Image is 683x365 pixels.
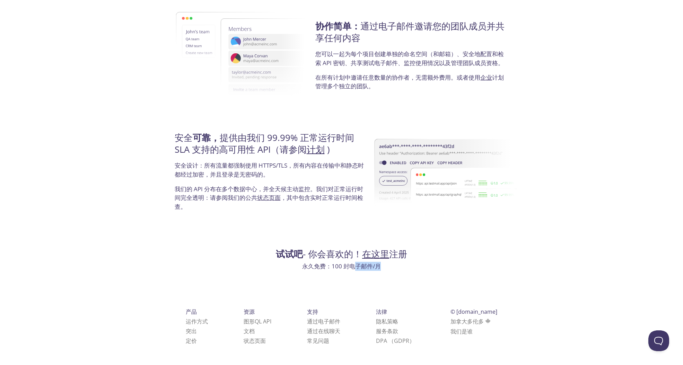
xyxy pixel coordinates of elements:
h4: 通过电子邮件邀请您的团队成员并共享任何内容 [315,20,508,50]
a: 突出 [186,327,197,335]
iframe: Help Scout Beacon - Open [648,330,669,351]
span: 资源 [244,308,255,315]
span: © [DOMAIN_NAME] [450,308,497,315]
p: 在所有计划中邀请任意数量的协作者，无需额外费用。或者使用 计划管理多个独立的团队。 [315,73,508,91]
a: 定价 [186,337,197,345]
a: 通过在线聊天 [307,327,340,335]
a: 计划 [307,143,325,155]
a: 状态页面 [244,337,266,345]
strong: 协作简单： [315,20,360,32]
a: 企业 [480,73,492,81]
img: 正常运行时间 [374,117,517,228]
p: 安全设计：所有流量都强制使用 HTTPS/TLS，所有内容在传输中和静态时都经过加密，并且登录是无密码的。 [175,161,368,184]
span: 支持 [307,308,318,315]
h4: ) [175,132,368,161]
strong: 试试吧 [276,248,303,260]
span: 产品 [186,308,197,315]
a: 运作方式 [186,318,208,325]
a: 文档 [244,327,255,335]
p: 我们的 API 分布在多个数据中心，并全天候主动监控。我们对正常运行时间完全透明：请参阅我们的公共 ，其中包含实时正常运行时间检查。 [175,185,368,217]
a: 我们是谁 [450,328,473,335]
h4: - 你会喜欢的！ 注册 [173,248,511,260]
span: 法律 [376,308,387,315]
p: 您可以一起为每个项目创建单独的命名空间（和邮箱）、安全地配置和检索 API 密钥、共享测试电子邮件、监控使用情况以及管理团队成员资格。 [315,50,508,73]
a: 在这里 [362,248,389,260]
a: 图形QL API [244,318,271,325]
p: 永久免费：100 封电子邮件/月 [173,262,511,271]
a: 隐私策略 [376,318,398,325]
a: 通过电子邮件 [307,318,340,325]
font: 安全 提供由我们 99.99% 正常运行时间 SLA 支持的高可用性 API（请参阅 [175,132,354,155]
a: 常见问题 [307,337,329,345]
a: 服务条款 [376,327,398,335]
a: DPA （GDPR） [376,337,415,345]
strong: 可靠， [193,132,220,144]
a: 状态页面 [257,194,281,202]
font: 加拿大多伦多 [450,318,484,325]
